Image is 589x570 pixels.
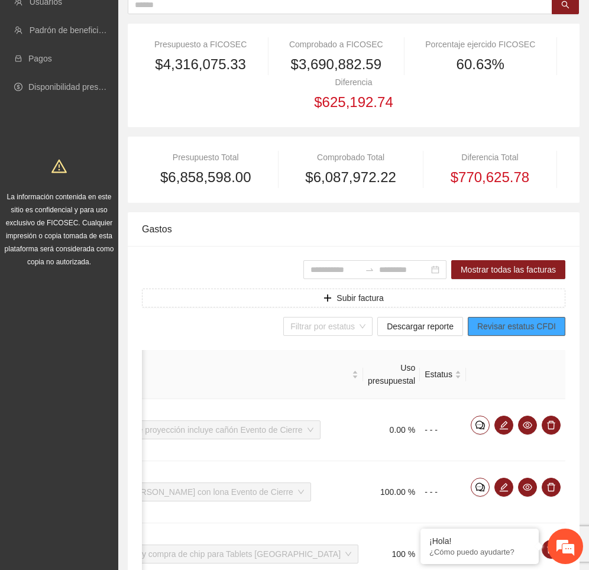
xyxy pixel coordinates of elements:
[28,82,130,92] a: Disponibilidad presupuestal
[194,6,222,34] div: Minimizar ventana de chat en vivo
[142,289,565,307] button: plusSubir factura
[451,166,529,189] span: $770,625.78
[542,416,561,435] button: delete
[155,53,245,76] span: $4,316,075.33
[420,461,466,523] td: - - -
[314,91,393,114] span: $625,192.74
[495,420,513,430] span: edit
[28,54,52,63] a: Pagos
[363,350,420,399] th: Uso presupuestal
[494,416,513,435] button: edit
[66,483,304,501] span: Renta de BACK de madera con lona Evento de Cierre
[432,151,548,164] div: Diferencia Total
[429,548,530,556] p: ¿Cómo puedo ayudarte?
[457,53,504,76] span: 60.63%
[518,478,537,497] button: eye
[5,193,114,266] span: La información contenida en este sitio es confidencial y para uso exclusivo de FICOSEC. Cualquier...
[54,350,363,399] th: ID Concepto
[542,420,560,430] span: delete
[51,158,67,174] span: warning
[519,482,536,492] span: eye
[518,416,537,435] button: eye
[142,38,259,51] div: Presupuesto a FICOSEC
[461,263,556,276] span: Mostrar todas las facturas
[363,399,420,461] td: 0.00 %
[363,461,420,523] td: 100.00 %
[561,1,569,10] span: search
[66,545,351,563] span: Recarga de Internet y compra de chip para Tablets Chihuahua
[451,260,565,279] button: Mostrar todas las facturas
[6,323,225,364] textarea: Escriba su mensaje y pulse “Intro”
[287,151,415,164] div: Comprobado Total
[471,416,490,435] button: comment
[477,320,556,333] span: Revisar estatus CFDI
[429,536,530,546] div: ¡Hola!
[59,368,349,381] span: ID Concepto
[142,212,565,246] div: Gastos
[387,320,454,333] span: Descargar reporte
[336,292,383,305] span: Subir factura
[420,350,466,399] th: Estatus
[420,399,466,461] td: - - -
[542,482,560,492] span: delete
[69,158,163,277] span: Estamos en línea.
[542,478,561,497] button: delete
[494,478,513,497] button: edit
[365,265,374,274] span: swap-right
[305,166,396,189] span: $6,087,972.22
[468,317,565,336] button: Revisar estatus CFDI
[471,482,489,492] span: comment
[291,53,381,76] span: $3,690,882.59
[160,166,251,189] span: $6,858,598.00
[542,540,561,559] button: delete
[542,545,560,554] span: delete
[323,294,332,303] span: plus
[495,482,513,492] span: edit
[471,420,489,430] span: comment
[519,420,536,430] span: eye
[142,151,270,164] div: Presupuesto Total
[62,60,199,76] div: Chatee con nosotros ahora
[471,478,490,497] button: comment
[377,317,463,336] button: Descargar reporte
[142,76,565,89] div: Diferencia
[425,368,452,381] span: Estatus
[30,25,116,35] a: Padrón de beneficiarios
[413,38,548,51] div: Porcentaje ejercido FICOSEC
[66,421,313,439] span: Renta de pantalla de proyección incluye cañón Evento de Cierre
[365,265,374,274] span: to
[277,38,396,51] div: Comprobado a FICOSEC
